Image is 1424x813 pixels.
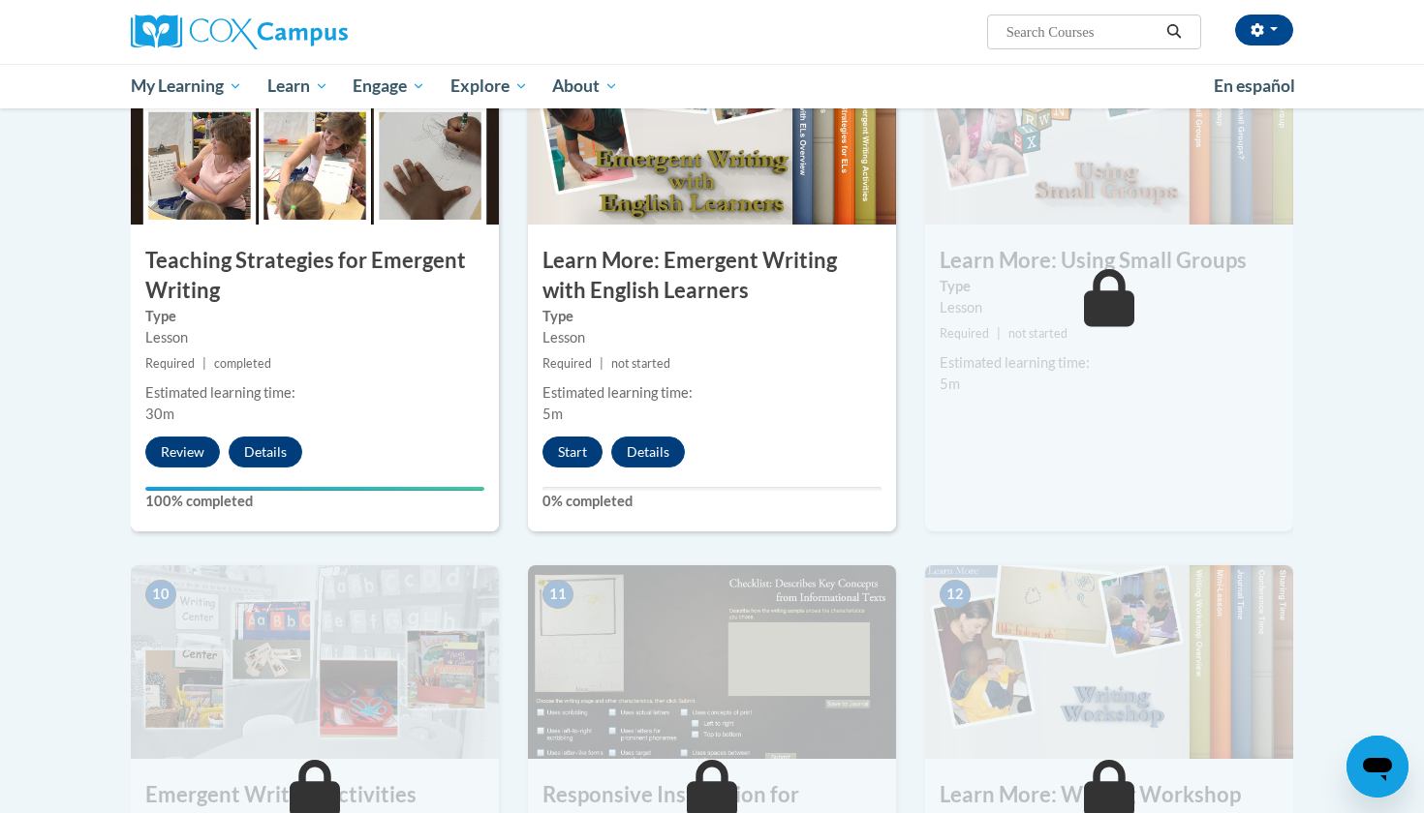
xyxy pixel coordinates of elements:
div: Main menu [102,64,1322,108]
a: En español [1201,66,1308,106]
img: Course Image [131,31,499,225]
div: Lesson [145,327,484,348]
a: Learn [255,64,341,108]
a: My Learning [118,64,255,108]
img: Course Image [528,31,896,225]
label: 0% completed [542,491,882,512]
span: 5m [542,406,563,422]
button: Search [1160,20,1189,44]
div: Estimated learning time: [145,382,484,404]
span: Engage [353,75,425,98]
label: Type [542,306,882,327]
label: 100% completed [145,491,484,512]
button: Details [611,437,685,467]
h3: Learn More: Emergent Writing with English Learners [528,246,896,306]
span: | [202,356,206,371]
a: Explore [438,64,541,108]
span: Required [940,326,989,341]
iframe: Button to launch messaging window [1347,736,1409,798]
span: Required [542,356,592,371]
span: | [600,356,604,371]
span: 5m [940,376,960,392]
span: Learn [267,75,328,98]
span: My Learning [131,75,242,98]
button: Account Settings [1235,15,1293,45]
h3: Learn More: Writing Workshop [925,780,1293,810]
a: Cox Campus [131,15,499,49]
h3: Emergent Writing Activities [131,780,499,810]
button: Review [145,437,220,467]
button: Details [229,437,302,467]
div: Your progress [145,487,484,491]
img: Course Image [925,565,1293,759]
input: Search Courses [1005,20,1160,44]
img: Cox Campus [131,15,348,49]
span: Required [145,356,195,371]
a: About [541,64,632,108]
h3: Teaching Strategies for Emergent Writing [131,246,499,306]
div: Lesson [940,297,1279,318]
div: Estimated learning time: [940,352,1279,374]
h3: Learn More: Using Small Groups [925,246,1293,276]
div: Lesson [542,327,882,348]
span: 30m [145,406,174,422]
img: Course Image [131,565,499,759]
span: | [997,326,1001,341]
a: Engage [340,64,438,108]
span: En español [1214,75,1295,96]
span: 10 [145,580,176,609]
label: Type [940,276,1279,297]
span: 12 [940,580,971,609]
label: Type [145,306,484,327]
button: Start [542,437,603,467]
img: Course Image [528,565,896,759]
div: Estimated learning time: [542,382,882,404]
span: 11 [542,580,573,609]
img: Course Image [925,31,1293,225]
span: About [552,75,618,98]
span: not started [1008,326,1068,341]
span: Explore [450,75,528,98]
span: completed [214,356,271,371]
span: not started [611,356,670,371]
